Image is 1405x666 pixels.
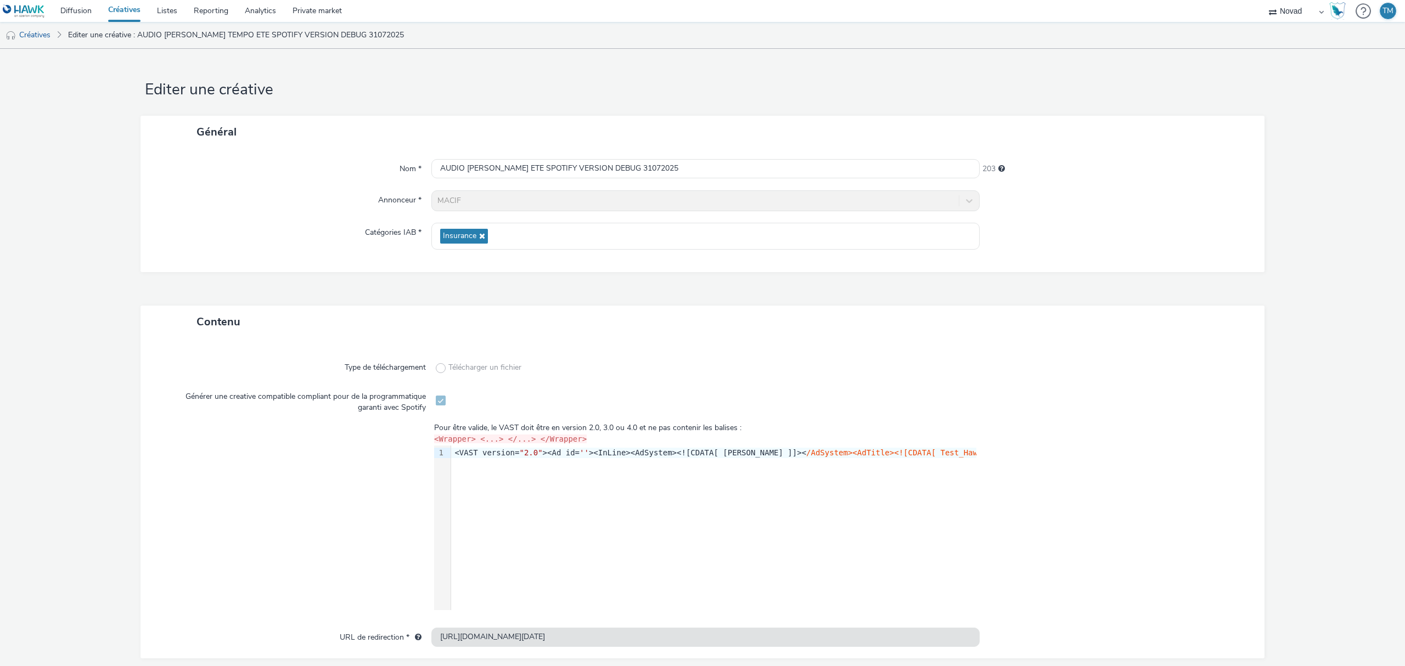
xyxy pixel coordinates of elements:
[374,190,426,206] label: Annonceur *
[3,4,45,18] img: undefined Logo
[361,223,426,238] label: Catégories IAB *
[519,448,542,457] span: "2.0"
[443,232,476,241] span: Insurance
[1382,3,1393,19] div: TM
[431,628,980,647] input: url...
[448,362,521,373] span: Télécharger un fichier
[196,125,237,139] span: Général
[434,448,445,459] div: 1
[998,163,1005,174] div: 255 caractères maximum
[63,22,409,48] a: Editer une créative : AUDIO [PERSON_NAME] TEMPO ETE SPOTIFY VERSION DEBUG 31072025
[806,448,1010,457] span: /AdSystem><AdTitle><![CDATA[ Test_Hawk ]]></
[409,632,421,643] div: L'URL de redirection sera utilisée comme URL de validation avec certains SSP et ce sera l'URL de ...
[340,358,430,373] label: Type de téléchargement
[1329,2,1346,20] img: Hawk Academy
[395,159,426,174] label: Nom *
[431,159,980,178] input: Nom
[196,314,240,329] span: Contenu
[580,448,589,457] span: ''
[434,434,587,443] code: <Wrapper> <...> </...> </Wrapper>
[434,422,976,433] div: Pour être valide, le VAST doit être en version 2.0, 3.0 ou 4.0 et ne pas contenir les balises :
[140,80,1264,100] h1: Editer une créative
[1329,2,1350,20] a: Hawk Academy
[982,163,996,174] span: 203
[5,30,16,41] img: audio
[160,387,430,414] label: Générer une creative compatible compliant pour de la programmatique garanti avec Spotify
[335,628,426,643] label: URL de redirection *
